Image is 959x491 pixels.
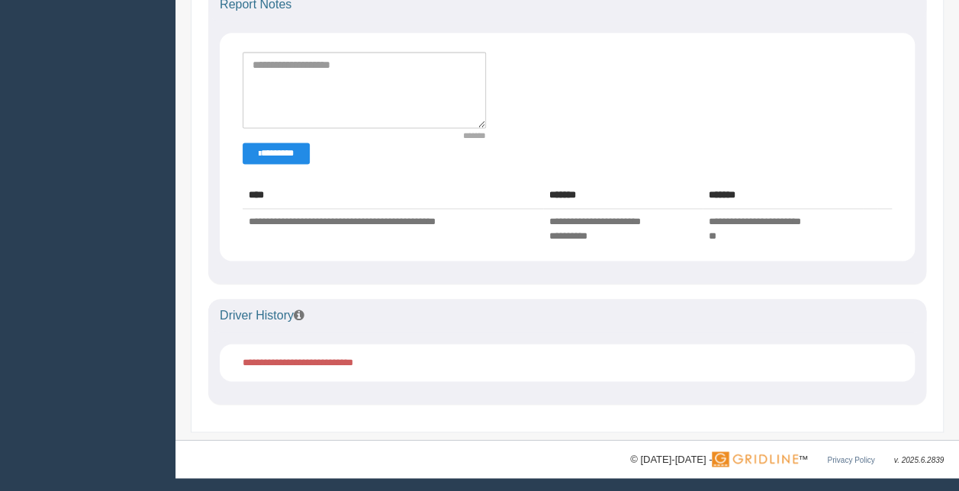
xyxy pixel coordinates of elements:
div: Driver History [208,299,926,332]
div: © [DATE]-[DATE] - ™ [630,451,944,467]
a: Privacy Policy [827,455,874,464]
img: Gridline [712,451,798,467]
button: Change Filter Options [243,143,310,164]
span: v. 2025.6.2839 [894,455,944,464]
